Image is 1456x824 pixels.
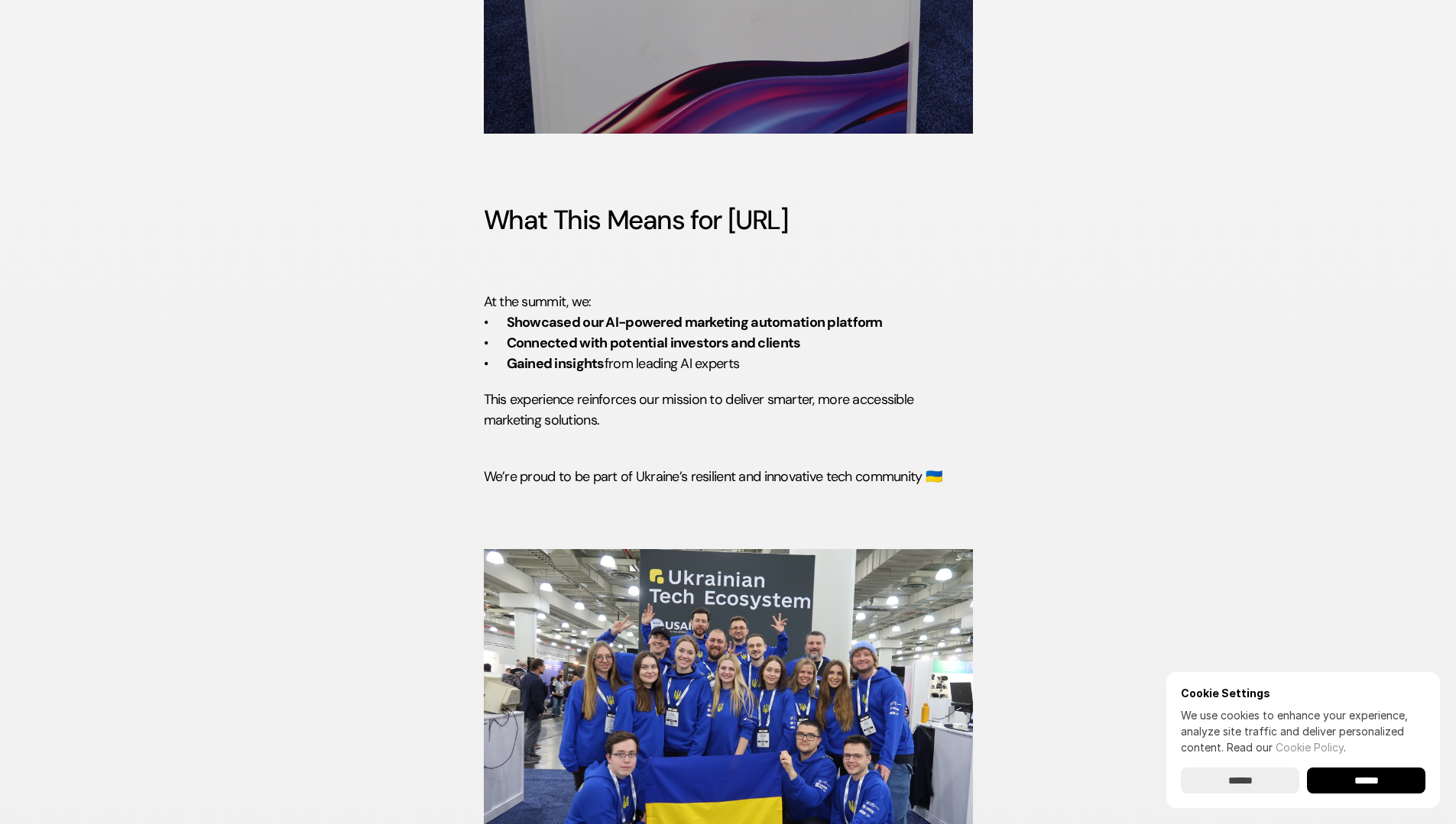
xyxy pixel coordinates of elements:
p: We use cookies to enhance your experience, analyze site traffic and deliver personalized content. [1181,707,1425,755]
h3: What This Means for [URL] [484,164,973,276]
strong: Showcased our AI-powered marketing automation platform [507,313,883,331]
span: Read our . [1227,741,1346,754]
p: This experience reinforces our mission to deliver smarter, more accessible marketing solutions. [484,389,973,431]
a: Cookie Policy [1276,741,1344,754]
p: At the summit, we: [484,292,973,312]
strong: Connected with potential investors and clients [507,334,801,352]
p: from leading AI experts [507,354,973,374]
p: We’re proud to be part of Ukraine’s resilient and innovative tech community 🇺🇦 [484,446,973,549]
strong: Gained insights [507,354,605,373]
h6: Cookie Settings [1181,687,1425,700]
